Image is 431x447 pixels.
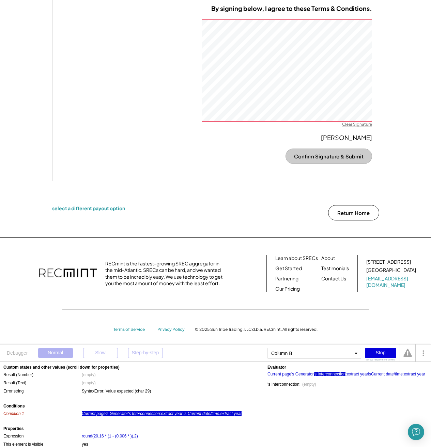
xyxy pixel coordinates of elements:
div: (empty) [302,382,316,386]
div: Show responsive boxes [365,358,396,361]
div: © 2025 Sun Tribe Trading, LLC d.b.a. RECmint. All rights reserved. [195,327,318,332]
a: Get Started [275,265,302,272]
a: [EMAIL_ADDRESS][DOMAIN_NAME] [366,275,417,289]
div: Open Intercom Messenger [408,424,424,440]
div: RECmint is the fastest-growing SREC aggregator in the mid-Atlantic. SRECs can be hard, and we wan... [105,260,226,287]
div: round(20.16 * (1 - (0.006 * )),2) [82,433,138,439]
div: SyntaxError: Value expected (char 29) [82,388,151,394]
a: Contact Us [321,275,346,282]
div: Result (Number) [3,372,80,377]
div: Error string [3,388,80,394]
div: yes [82,442,88,447]
a: Our Pricing [275,286,300,292]
div: [PERSON_NAME] [321,134,372,141]
div: [STREET_ADDRESS] [366,259,411,265]
a: About [321,255,335,262]
div: is [368,372,371,376]
div: Clear Signature [342,122,372,127]
div: 's Interconnection [314,372,346,376]
div: 's Interconnection: [267,382,301,386]
button: Confirm Signature & Submit [286,149,372,164]
div: Column B [267,348,361,359]
div: By signing below, I agree to these Terms & Conditions. [211,4,372,12]
button: Return Home [328,205,379,220]
img: recmint-logotype%403x.png [39,262,97,286]
div: Current page's Generator's Interconnection:extract year is Current date/time:extract year [82,411,242,416]
a: Privacy Policy [157,327,188,333]
a: Learn about SRECs [275,255,318,262]
div: select a different payout option [52,205,125,211]
div: (empty) [82,372,96,377]
div: Condition 1 [3,411,82,415]
div: Stop [365,348,396,358]
a: Terms of Service [113,327,151,333]
div: Custom states and other values (scroll down for properties) [3,365,151,369]
a: Testimonials [321,265,349,272]
div: (empty) [82,380,96,386]
div: [GEOGRAPHIC_DATA] [366,267,416,274]
div: Result (Text) [3,380,80,386]
div: Current date/time [371,372,403,376]
div: Properties [3,427,260,431]
a: Partnering [275,275,298,282]
div: Current page's Generator [267,372,314,376]
div: :extract year [403,372,425,376]
div: Expression [3,433,82,438]
div: :extract year [345,372,368,376]
div: Evaluator [267,365,286,369]
div: This element is visible [3,442,82,446]
div: Conditions [3,404,260,408]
